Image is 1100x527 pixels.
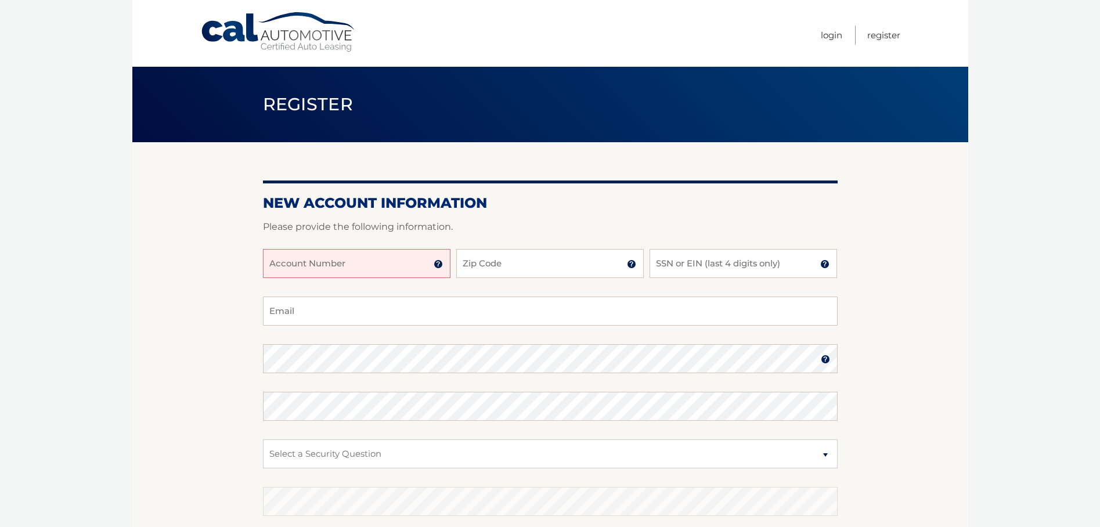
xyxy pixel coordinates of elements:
[456,249,644,278] input: Zip Code
[867,26,900,45] a: Register
[821,355,830,364] img: tooltip.svg
[263,249,450,278] input: Account Number
[821,26,842,45] a: Login
[650,249,837,278] input: SSN or EIN (last 4 digits only)
[820,259,829,269] img: tooltip.svg
[200,12,357,53] a: Cal Automotive
[263,297,838,326] input: Email
[263,93,354,115] span: Register
[627,259,636,269] img: tooltip.svg
[263,219,838,235] p: Please provide the following information.
[263,194,838,212] h2: New Account Information
[434,259,443,269] img: tooltip.svg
